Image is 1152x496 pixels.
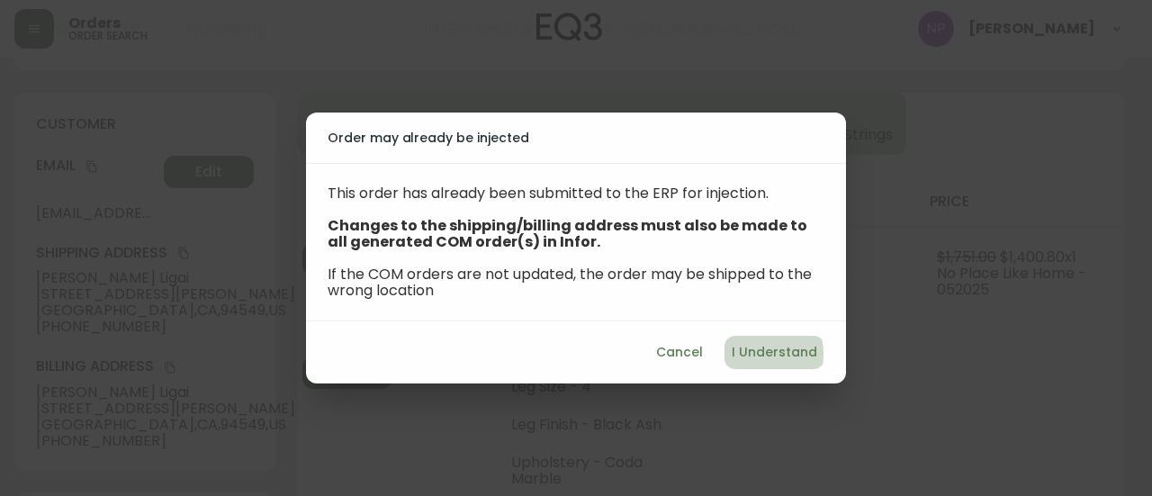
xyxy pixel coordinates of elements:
b: Changes to the shipping/billing address must also be made to all generated COM order(s) in Infor. [328,215,807,252]
button: Cancel [649,336,710,369]
p: This order has already been submitted to the ERP for injection. If the COM orders are not updated... [328,185,824,299]
h2: Order may already be injected [328,127,824,149]
span: I Understand [732,341,817,364]
span: Cancel [656,341,703,364]
button: I Understand [724,336,824,369]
